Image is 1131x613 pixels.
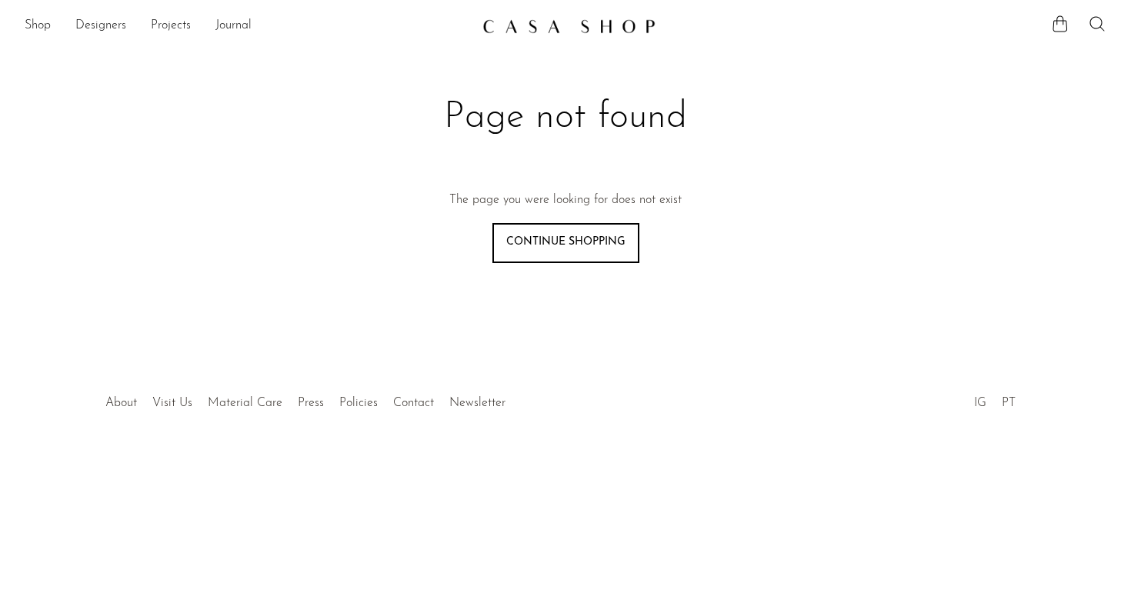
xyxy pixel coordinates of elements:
h1: Page not found [321,94,810,142]
a: About [105,397,137,409]
p: The page you were looking for does not exist [449,191,682,211]
a: Policies [339,397,378,409]
a: Contact [393,397,434,409]
a: Visit Us [152,397,192,409]
a: Material Care [208,397,282,409]
a: Journal [215,16,252,36]
a: Shop [25,16,51,36]
a: Designers [75,16,126,36]
nav: Desktop navigation [25,13,470,39]
a: Press [298,397,324,409]
a: PT [1002,397,1016,409]
ul: Quick links [98,385,513,414]
a: Continue shopping [492,223,639,263]
a: Projects [151,16,191,36]
ul: NEW HEADER MENU [25,13,470,39]
ul: Social Medias [966,385,1023,414]
a: IG [974,397,986,409]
